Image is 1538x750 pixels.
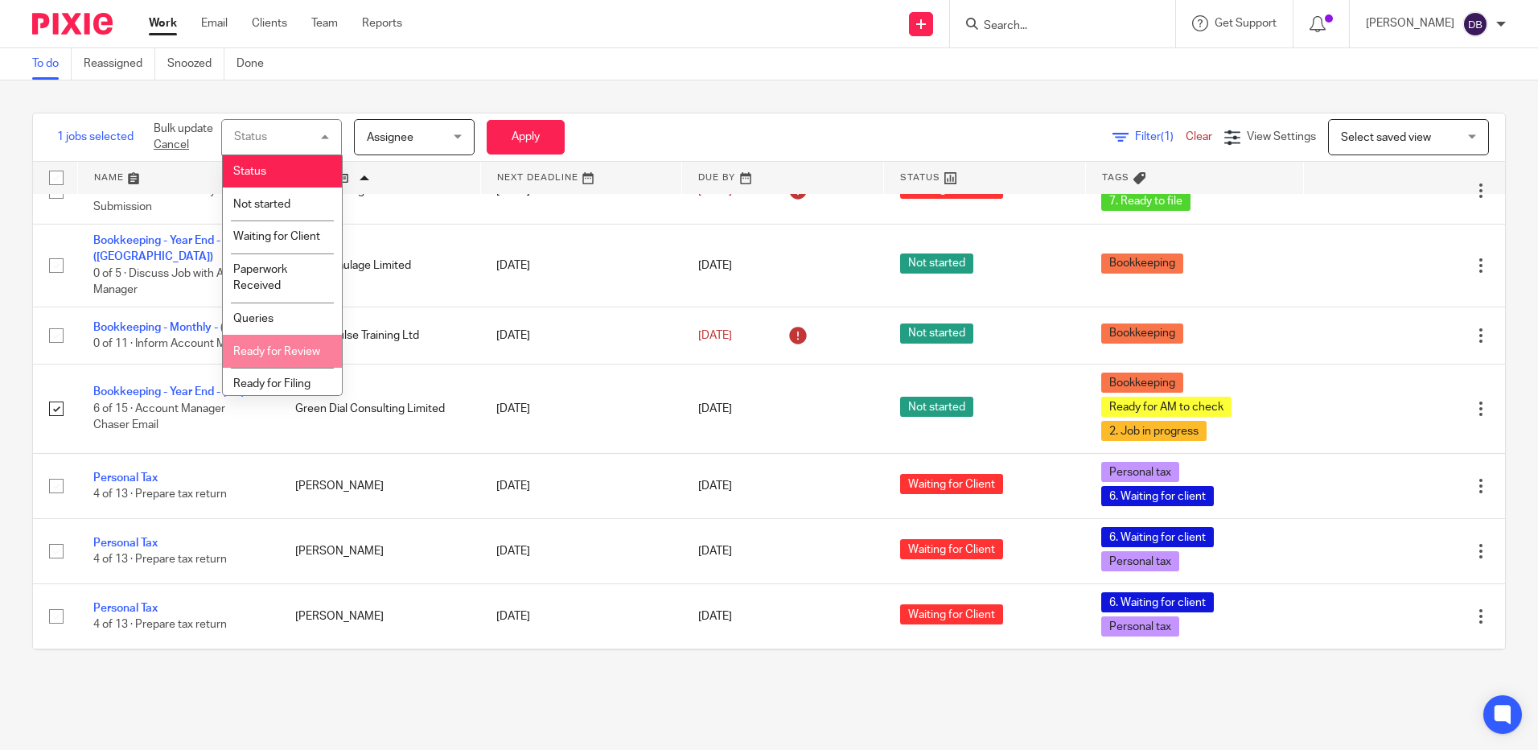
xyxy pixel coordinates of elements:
[1341,132,1431,143] span: Select saved view
[311,15,338,31] a: Team
[167,48,224,80] a: Snoozed
[900,253,973,274] span: Not started
[362,15,402,31] a: Reports
[93,403,225,431] span: 6 of 15 · Account Manager Chaser Email
[1101,592,1214,612] span: 6. Waiting for client
[1101,421,1207,441] span: 2. Job in progress
[252,15,287,31] a: Clients
[1101,373,1183,393] span: Bookkeeping
[698,260,732,271] span: [DATE]
[149,15,177,31] a: Work
[900,604,1003,624] span: Waiting for Client
[93,268,260,296] span: 0 of 5 · Discuss Job with Account Manager
[32,48,72,80] a: To do
[698,330,732,341] span: [DATE]
[900,323,973,344] span: Not started
[1247,131,1316,142] span: View Settings
[1135,131,1186,142] span: Filter
[233,231,320,242] span: Waiting for Client
[480,365,682,454] td: [DATE]
[93,338,261,349] span: 0 of 11 · Inform Account Manager
[279,584,481,649] td: [PERSON_NAME]
[201,15,228,31] a: Email
[480,519,682,584] td: [DATE]
[93,619,227,630] span: 4 of 13 · Prepare tax return
[1101,616,1179,637] span: Personal tax
[93,322,245,333] a: Bookkeeping - Monthly - (CM)
[233,199,290,210] span: Not started
[1215,18,1277,29] span: Get Support
[93,235,220,262] a: Bookkeeping - Year End - ([GEOGRAPHIC_DATA])
[93,185,254,213] span: 6 of 20 · Check BK ready for VAT Submission
[32,13,113,35] img: Pixie
[93,538,158,549] a: Personal Tax
[233,346,320,357] span: Ready for Review
[1462,11,1488,37] img: svg%3E
[279,649,481,715] td: [PERSON_NAME]
[93,472,158,484] a: Personal Tax
[1101,191,1191,211] span: 7. Ready to file
[93,603,158,614] a: Personal Tax
[1366,15,1454,31] p: [PERSON_NAME]
[367,132,413,143] span: Assignee
[900,474,1003,494] span: Waiting for Client
[233,166,266,177] span: Status
[1101,253,1183,274] span: Bookkeeping
[233,264,287,292] span: Paperwork Received
[698,611,732,622] span: [DATE]
[1101,323,1183,344] span: Bookkeeping
[480,584,682,649] td: [DATE]
[1101,551,1179,571] span: Personal tax
[480,225,682,307] td: [DATE]
[1161,131,1174,142] span: (1)
[900,539,1003,559] span: Waiting for Client
[698,403,732,414] span: [DATE]
[154,139,189,150] a: Cancel
[279,454,481,519] td: [PERSON_NAME]
[236,48,276,80] a: Done
[1101,397,1232,417] span: Ready for AM to check
[1101,462,1179,482] span: Personal tax
[279,307,481,364] td: Ems Impulse Training Ltd
[84,48,155,80] a: Reassigned
[154,121,213,154] p: Bulk update
[487,120,565,155] button: Apply
[233,313,273,324] span: Queries
[57,129,134,145] span: 1 jobs selected
[93,386,245,398] a: Bookkeeping - Year End - (JH)
[234,131,267,142] div: Status
[279,365,481,454] td: Green Dial Consulting Limited
[1101,486,1214,506] span: 6. Waiting for client
[233,378,310,389] span: Ready for Filing
[480,307,682,364] td: [DATE]
[279,225,481,307] td: Dhami Haulage Limited
[900,397,973,417] span: Not started
[93,488,227,500] span: 4 of 13 · Prepare tax return
[982,19,1127,34] input: Search
[480,649,682,715] td: [DATE]
[1102,173,1129,182] span: Tags
[698,546,732,557] span: [DATE]
[480,454,682,519] td: [DATE]
[93,554,227,565] span: 4 of 13 · Prepare tax return
[279,519,481,584] td: [PERSON_NAME]
[1186,131,1212,142] a: Clear
[698,480,732,492] span: [DATE]
[1101,527,1214,547] span: 6. Waiting for client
